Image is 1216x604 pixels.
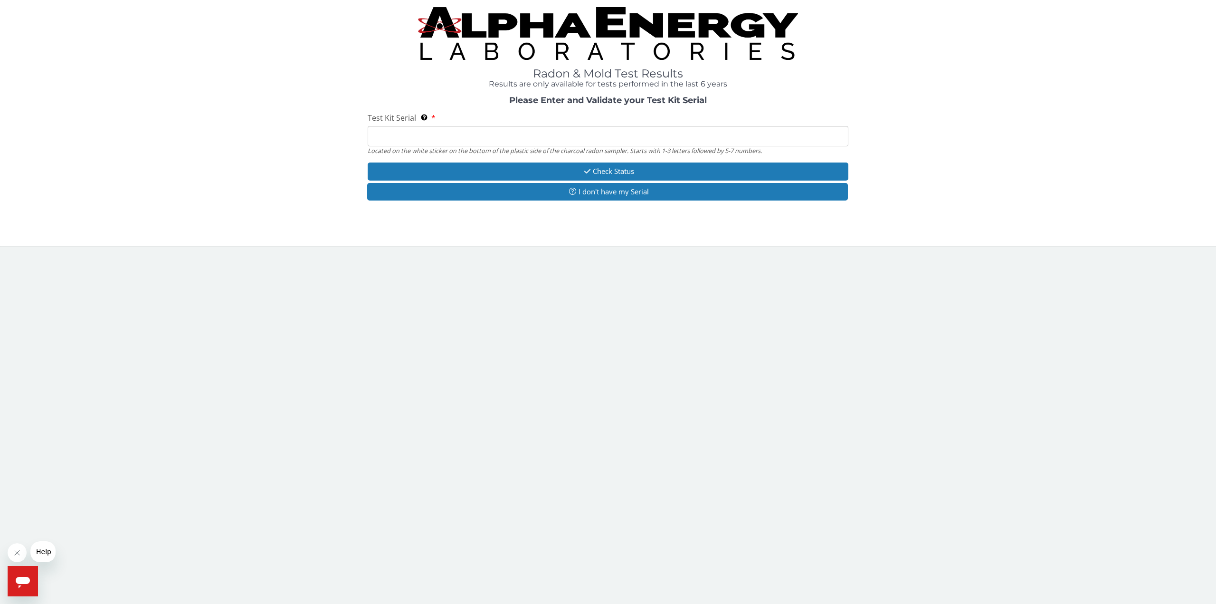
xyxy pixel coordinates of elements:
iframe: Close message [8,543,27,562]
strong: Please Enter and Validate your Test Kit Serial [509,95,707,105]
span: Test Kit Serial [368,113,416,123]
iframe: Button to launch messaging window [8,566,38,596]
h4: Results are only available for tests performed in the last 6 years [368,80,848,88]
button: I don't have my Serial [367,183,848,201]
button: Check Status [368,163,848,180]
h1: Radon & Mold Test Results [368,67,848,80]
iframe: Message from company [30,541,56,562]
div: Located on the white sticker on the bottom of the plastic side of the charcoal radon sampler. Sta... [368,146,848,155]
img: TightCrop.jpg [418,7,798,60]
